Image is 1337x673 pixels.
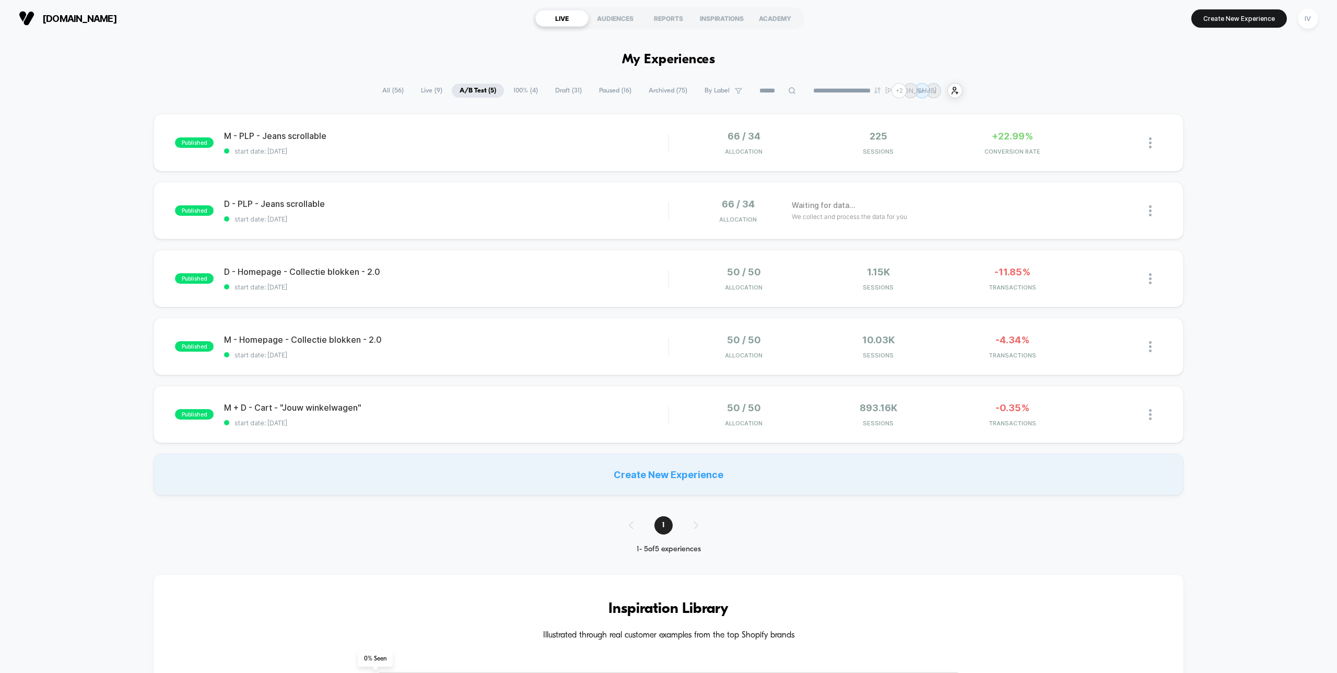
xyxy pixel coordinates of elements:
span: By Label [705,87,730,95]
img: close [1149,137,1152,148]
img: close [1149,409,1152,420]
div: LIVE [535,10,589,27]
span: published [175,341,214,352]
span: start date: [DATE] [224,419,668,427]
span: Allocation [725,420,763,427]
span: [DOMAIN_NAME] [42,13,117,24]
span: Allocation [719,216,757,223]
span: start date: [DATE] [224,351,668,359]
span: TRANSACTIONS [948,420,1077,427]
span: Allocation [725,148,763,155]
span: 100% ( 4 ) [506,84,546,98]
span: M - PLP - Jeans scrollable [224,131,668,141]
span: 1.15k [867,266,890,277]
div: ACADEMY [748,10,802,27]
div: AUDIENCES [589,10,642,27]
span: Sessions [814,352,943,359]
div: INSPIRATIONS [695,10,748,27]
span: Allocation [725,284,763,291]
span: published [175,137,214,148]
span: published [175,273,214,284]
div: Create New Experience [154,454,1183,495]
button: IV [1295,8,1321,29]
span: start date: [DATE] [224,215,668,223]
span: 50 / 50 [727,334,761,345]
span: TRANSACTIONS [948,352,1077,359]
span: Sessions [814,420,943,427]
img: Visually logo [19,10,34,26]
span: Archived ( 75 ) [641,84,695,98]
span: All ( 56 ) [374,84,412,98]
span: D - PLP - Jeans scrollable [224,199,668,209]
span: 66 / 34 [722,199,755,210]
span: 225 [870,131,887,142]
span: TRANSACTIONS [948,284,1077,291]
p: [PERSON_NAME] [885,87,936,95]
span: 50 / 50 [727,266,761,277]
span: Draft ( 31 ) [547,84,590,98]
span: Sessions [814,148,943,155]
span: start date: [DATE] [224,283,668,291]
span: Allocation [725,352,763,359]
h3: Inspiration Library [185,601,1152,618]
span: 10.03k [862,334,895,345]
span: Live ( 9 ) [413,84,450,98]
button: Create New Experience [1191,9,1287,28]
span: Waiting for data... [792,200,855,211]
span: 893.16k [860,402,897,413]
span: -11.85% [994,266,1030,277]
span: 0 % Seen [358,651,393,667]
button: [DOMAIN_NAME] [16,10,120,27]
span: -0.35% [995,402,1029,413]
span: start date: [DATE] [224,147,668,155]
span: D - Homepage - Collectie blokken - 2.0 [224,266,668,277]
div: REPORTS [642,10,695,27]
div: 1 - 5 of 5 experiences [618,545,719,554]
span: M - Homepage - Collectie blokken - 2.0 [224,334,668,345]
span: 66 / 34 [728,131,760,142]
span: M + D - Cart - "Jouw winkelwagen" [224,402,668,413]
img: close [1149,205,1152,216]
div: + 2 [892,83,907,98]
span: Sessions [814,284,943,291]
div: IV [1298,8,1318,29]
span: 1 [654,516,673,535]
span: published [175,409,214,420]
span: published [175,205,214,216]
h4: Illustrated through real customer examples from the top Shopify brands [185,631,1152,641]
span: +22.99% [992,131,1033,142]
span: 50 / 50 [727,402,761,413]
span: We collect and process the data for you [792,212,907,222]
img: end [874,87,881,94]
img: close [1149,341,1152,352]
span: A/B Test ( 5 ) [452,84,504,98]
span: CONVERSION RATE [948,148,1077,155]
h1: My Experiences [622,52,716,67]
span: Paused ( 16 ) [591,84,639,98]
span: -4.34% [995,334,1029,345]
img: close [1149,273,1152,284]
